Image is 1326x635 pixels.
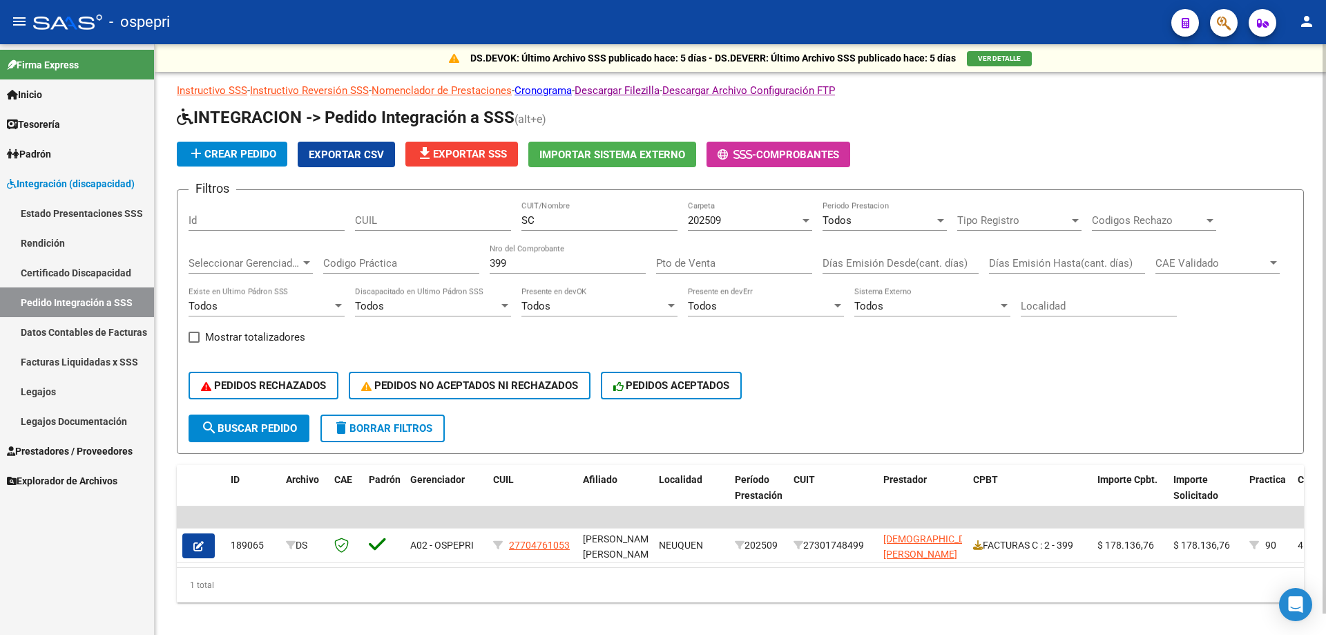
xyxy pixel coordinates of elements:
[201,422,297,435] span: Buscar Pedido
[7,444,133,459] span: Prestadores / Proveedores
[583,533,657,560] span: [PERSON_NAME] [PERSON_NAME]
[883,474,927,485] span: Prestador
[1097,540,1154,551] span: $ 178.136,76
[509,540,570,551] span: 27704761053
[189,179,236,198] h3: Filtros
[653,465,729,526] datatable-header-cell: Localidad
[967,51,1032,66] button: VER DETALLE
[1168,465,1244,526] datatable-header-cell: Importe Solicitado
[1279,588,1312,621] div: Open Intercom Messenger
[1265,540,1276,551] span: 90
[493,474,514,485] span: CUIL
[201,379,326,392] span: PEDIDOS RECHAZADOS
[794,538,872,553] div: 27301748499
[188,148,276,160] span: Crear Pedido
[189,415,309,442] button: Buscar Pedido
[334,474,352,485] span: CAE
[756,149,839,161] span: Comprobantes
[521,300,550,312] span: Todos
[883,533,984,560] span: [DEMOGRAPHIC_DATA][PERSON_NAME]
[878,465,968,526] datatable-header-cell: Prestador
[416,148,507,160] span: Exportar SSS
[973,474,998,485] span: CPBT
[729,465,788,526] datatable-header-cell: Período Prestación
[405,465,488,526] datatable-header-cell: Gerenciador
[957,214,1069,227] span: Tipo Registro
[515,84,572,97] a: Cronograma
[349,372,590,399] button: PEDIDOS NO ACEPTADOS NI RECHAZADOS
[688,300,717,312] span: Todos
[361,379,578,392] span: PEDIDOS NO ACEPTADOS NI RECHAZADOS
[7,117,60,132] span: Tesorería
[1244,465,1292,526] datatable-header-cell: Practica
[1155,257,1267,269] span: CAE Validado
[788,465,878,526] datatable-header-cell: CUIT
[250,84,369,97] a: Instructivo Reversión SSS
[1092,465,1168,526] datatable-header-cell: Importe Cpbt.
[329,465,363,526] datatable-header-cell: CAE
[718,149,756,161] span: -
[7,176,135,191] span: Integración (discapacidad)
[298,142,395,167] button: Exportar CSV
[1092,214,1204,227] span: Codigos Rechazo
[11,13,28,30] mat-icon: menu
[320,415,445,442] button: Borrar Filtros
[515,113,546,126] span: (alt+e)
[231,538,275,553] div: 189065
[286,538,323,553] div: DS
[577,465,653,526] datatable-header-cell: Afiliado
[1298,13,1315,30] mat-icon: person
[225,465,280,526] datatable-header-cell: ID
[369,474,401,485] span: Padrón
[978,55,1021,62] span: VER DETALLE
[1097,474,1157,485] span: Importe Cpbt.
[372,84,512,97] a: Nomenclador de Prestaciones
[7,87,42,102] span: Inicio
[333,419,349,436] mat-icon: delete
[613,379,730,392] span: PEDIDOS ACEPTADOS
[177,84,247,97] a: Instructivo SSS
[355,300,384,312] span: Todos
[968,465,1092,526] datatable-header-cell: CPBT
[659,540,703,551] span: NEUQUEN
[7,146,51,162] span: Padrón
[7,57,79,73] span: Firma Express
[189,257,300,269] span: Seleccionar Gerenciador
[823,214,852,227] span: Todos
[854,300,883,312] span: Todos
[575,84,660,97] a: Descargar Filezilla
[231,474,240,485] span: ID
[688,214,721,227] span: 202509
[410,540,474,551] span: A02 - OSPEPRI
[659,474,702,485] span: Localidad
[470,50,956,66] p: DS.DEVOK: Último Archivo SSS publicado hace: 5 días - DS.DEVERR: Último Archivo SSS publicado hac...
[188,145,204,162] mat-icon: add
[109,7,170,37] span: - ospepri
[177,83,1304,98] p: - - - - -
[416,145,433,162] mat-icon: file_download
[333,422,432,435] span: Borrar Filtros
[177,108,515,127] span: INTEGRACION -> Pedido Integración a SSS
[488,465,577,526] datatable-header-cell: CUIL
[286,474,319,485] span: Archivo
[1173,540,1230,551] span: $ 178.136,76
[601,372,742,399] button: PEDIDOS ACEPTADOS
[1298,540,1303,551] span: 4
[973,538,1086,553] div: FACTURAS C : 2 - 399
[583,474,617,485] span: Afiliado
[1173,474,1218,501] span: Importe Solicitado
[201,419,218,436] mat-icon: search
[405,142,518,167] button: Exportar SSS
[539,149,685,161] span: Importar Sistema Externo
[309,149,384,161] span: Exportar CSV
[662,84,835,97] a: Descargar Archivo Configuración FTP
[794,474,815,485] span: CUIT
[280,465,329,526] datatable-header-cell: Archivo
[205,329,305,345] span: Mostrar totalizadores
[735,474,782,501] span: Período Prestación
[177,142,287,167] button: Crear Pedido
[189,300,218,312] span: Todos
[735,538,782,553] div: 202509
[410,474,465,485] span: Gerenciador
[528,142,696,167] button: Importar Sistema Externo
